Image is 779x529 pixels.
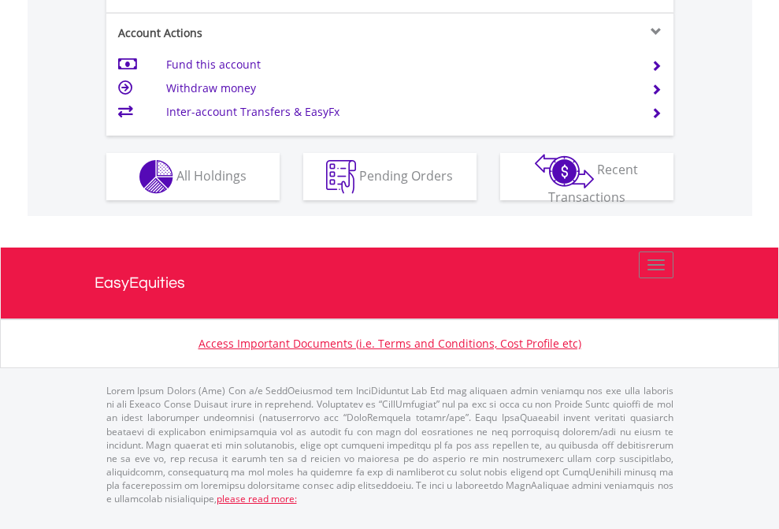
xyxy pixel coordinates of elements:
[500,153,673,200] button: Recent Transactions
[106,25,390,41] div: Account Actions
[166,53,632,76] td: Fund this account
[535,154,594,188] img: transactions-zar-wht.png
[166,76,632,100] td: Withdraw money
[359,166,453,184] span: Pending Orders
[166,100,632,124] td: Inter-account Transfers & EasyFx
[326,160,356,194] img: pending_instructions-wht.png
[198,336,581,351] a: Access Important Documents (i.e. Terms and Conditions, Cost Profile etc)
[176,166,247,184] span: All Holdings
[139,160,173,194] img: holdings-wht.png
[303,153,477,200] button: Pending Orders
[106,384,673,505] p: Lorem Ipsum Dolors (Ame) Con a/e SeddOeiusmod tem InciDiduntut Lab Etd mag aliquaen admin veniamq...
[106,153,280,200] button: All Holdings
[95,248,685,319] a: EasyEquities
[217,492,297,505] a: please read more:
